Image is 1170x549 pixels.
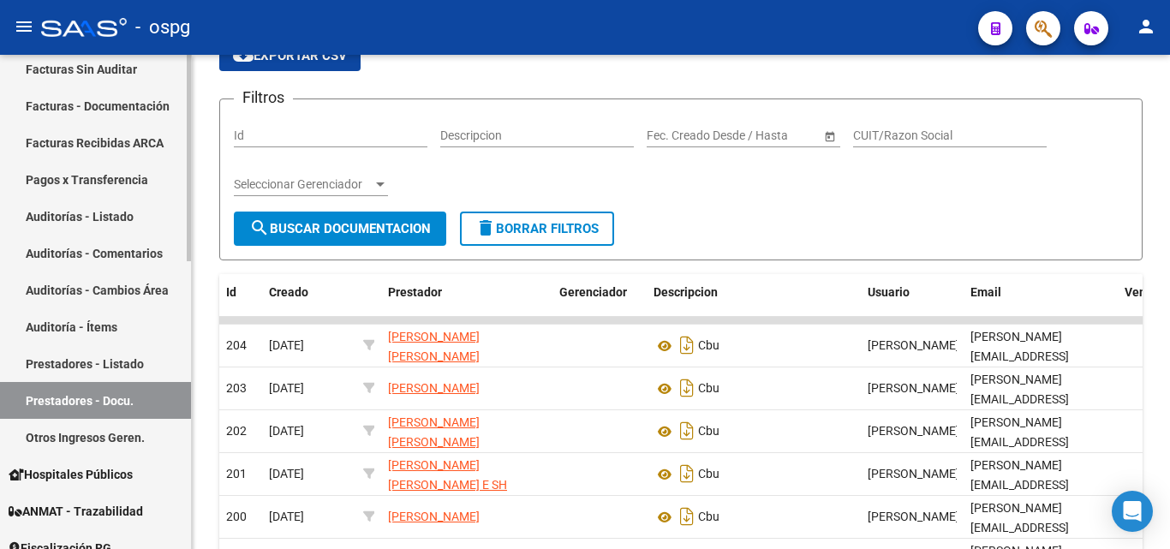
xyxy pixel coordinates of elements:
[226,424,247,438] span: 202
[388,330,480,363] span: [PERSON_NAME] [PERSON_NAME]
[388,381,480,395] span: [PERSON_NAME]
[388,458,507,492] span: [PERSON_NAME] [PERSON_NAME] E SH
[698,425,719,439] span: Cbu
[226,285,236,299] span: Id
[970,373,1069,445] span: [PERSON_NAME][EMAIL_ADDRESS][PERSON_NAME][DOMAIN_NAME]
[269,510,304,523] span: [DATE]
[868,467,959,480] span: [PERSON_NAME]
[654,285,718,299] span: Descripcion
[381,274,552,331] datatable-header-cell: Prestador
[234,212,446,246] button: Buscar Documentacion
[388,415,480,449] span: [PERSON_NAME] [PERSON_NAME]
[460,212,614,246] button: Borrar Filtros
[676,374,698,402] i: Descargar documento
[676,460,698,487] i: Descargar documento
[698,382,719,396] span: Cbu
[676,331,698,359] i: Descargar documento
[970,285,1001,299] span: Email
[269,424,304,438] span: [DATE]
[475,221,599,236] span: Borrar Filtros
[868,381,959,395] span: [PERSON_NAME]
[647,128,700,143] input: Start date
[269,381,304,395] span: [DATE]
[269,338,304,352] span: [DATE]
[226,381,247,395] span: 203
[647,274,861,331] datatable-header-cell: Descripcion
[249,221,431,236] span: Buscar Documentacion
[698,339,719,353] span: Cbu
[868,424,959,438] span: [PERSON_NAME]
[233,45,254,65] mat-icon: cloud_download
[388,285,442,299] span: Prestador
[964,274,1118,331] datatable-header-cell: Email
[475,218,496,238] mat-icon: delete
[552,274,647,331] datatable-header-cell: Gerenciador
[821,127,839,145] button: Open calendar
[970,330,1069,402] span: [PERSON_NAME][EMAIL_ADDRESS][PERSON_NAME][DOMAIN_NAME]
[226,510,247,523] span: 200
[14,16,34,37] mat-icon: menu
[388,510,480,523] span: [PERSON_NAME]
[868,285,910,299] span: Usuario
[233,48,347,63] span: Exportar CSV
[868,510,959,523] span: [PERSON_NAME]
[676,503,698,530] i: Descargar documento
[1112,491,1153,532] div: Open Intercom Messenger
[970,458,1069,530] span: [PERSON_NAME][EMAIL_ADDRESS][PERSON_NAME][DOMAIN_NAME]
[9,465,133,484] span: Hospitales Públicos
[269,467,304,480] span: [DATE]
[234,86,293,110] h3: Filtros
[226,467,247,480] span: 201
[135,9,190,46] span: - ospg
[9,502,143,521] span: ANMAT - Trazabilidad
[219,274,262,331] datatable-header-cell: Id
[559,285,627,299] span: Gerenciador
[1136,16,1156,37] mat-icon: person
[970,415,1069,487] span: [PERSON_NAME][EMAIL_ADDRESS][PERSON_NAME][DOMAIN_NAME]
[861,274,964,331] datatable-header-cell: Usuario
[269,285,308,299] span: Creado
[219,40,361,71] button: Exportar CSV
[262,274,356,331] datatable-header-cell: Creado
[249,218,270,238] mat-icon: search
[234,177,373,192] span: Seleccionar Gerenciador
[714,128,798,143] input: End date
[698,510,719,524] span: Cbu
[676,417,698,445] i: Descargar documento
[868,338,959,352] span: [PERSON_NAME]
[226,338,247,352] span: 204
[698,468,719,481] span: Cbu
